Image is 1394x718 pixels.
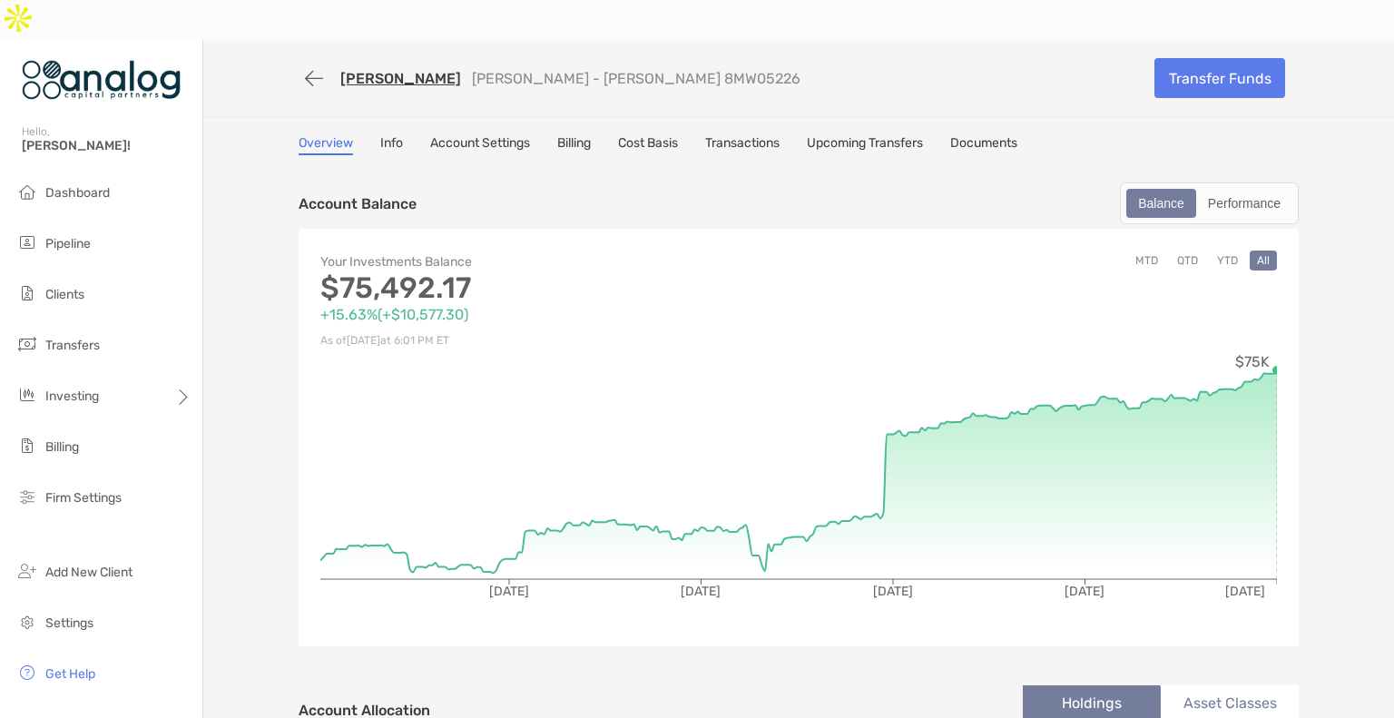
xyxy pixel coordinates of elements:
[45,236,91,251] span: Pipeline
[681,584,721,599] tspan: [DATE]
[45,615,93,631] span: Settings
[1128,191,1194,216] div: Balance
[380,135,403,155] a: Info
[873,584,913,599] tspan: [DATE]
[320,277,799,300] p: $75,492.17
[1065,584,1104,599] tspan: [DATE]
[16,486,38,507] img: firm-settings icon
[16,231,38,253] img: pipeline icon
[340,70,461,87] a: [PERSON_NAME]
[1250,251,1277,270] button: All
[950,135,1017,155] a: Documents
[22,47,181,113] img: Zoe Logo
[618,135,678,155] a: Cost Basis
[1128,251,1165,270] button: MTD
[45,389,99,404] span: Investing
[16,611,38,633] img: settings icon
[299,192,417,215] p: Account Balance
[320,329,799,352] p: As of [DATE] at 6:01 PM ET
[1170,251,1205,270] button: QTD
[16,662,38,684] img: get-help icon
[472,70,800,87] p: [PERSON_NAME] - [PERSON_NAME] 8MW05226
[45,490,122,506] span: Firm Settings
[1210,251,1245,270] button: YTD
[807,135,923,155] a: Upcoming Transfers
[16,181,38,202] img: dashboard icon
[16,282,38,304] img: clients icon
[45,287,84,302] span: Clients
[1225,584,1265,599] tspan: [DATE]
[16,560,38,582] img: add_new_client icon
[430,135,530,155] a: Account Settings
[320,303,799,326] p: +15.63% ( +$10,577.30 )
[1154,58,1285,98] a: Transfer Funds
[1120,182,1299,224] div: segmented control
[45,439,79,455] span: Billing
[16,435,38,457] img: billing icon
[45,565,133,580] span: Add New Client
[299,135,353,155] a: Overview
[45,666,95,682] span: Get Help
[45,185,110,201] span: Dashboard
[557,135,591,155] a: Billing
[705,135,780,155] a: Transactions
[489,584,529,599] tspan: [DATE]
[45,338,100,353] span: Transfers
[16,384,38,406] img: investing icon
[320,251,799,273] p: Your Investments Balance
[22,138,191,153] span: [PERSON_NAME]!
[16,333,38,355] img: transfers icon
[1198,191,1291,216] div: Performance
[1235,353,1270,370] tspan: $75K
